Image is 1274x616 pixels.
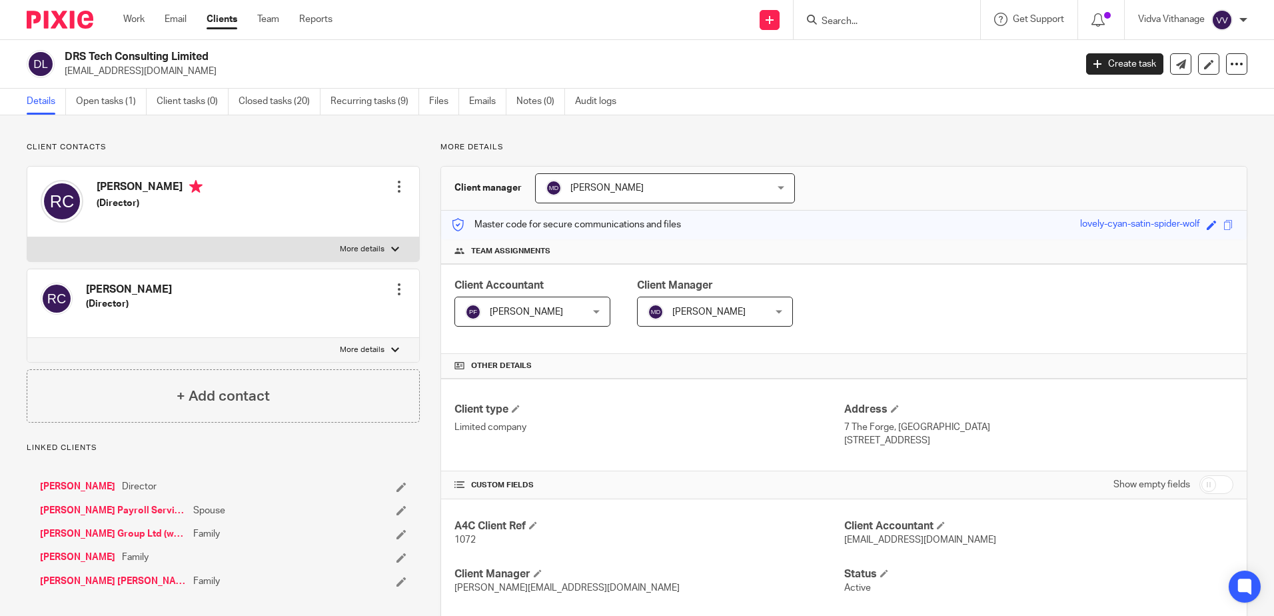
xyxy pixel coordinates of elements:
[471,246,550,257] span: Team assignments
[122,480,157,493] span: Director
[27,142,420,153] p: Client contacts
[844,403,1233,417] h4: Address
[27,11,93,29] img: Pixie
[471,361,532,371] span: Other details
[40,575,187,588] a: [PERSON_NAME] [PERSON_NAME]
[122,551,149,564] span: Family
[844,535,996,545] span: [EMAIL_ADDRESS][DOMAIN_NAME]
[575,89,626,115] a: Audit logs
[239,89,320,115] a: Closed tasks (20)
[454,535,476,545] span: 1072
[340,244,384,255] p: More details
[86,297,172,311] h5: (Director)
[844,519,1233,533] h4: Client Accountant
[820,16,940,28] input: Search
[844,434,1233,447] p: [STREET_ADDRESS]
[27,443,420,453] p: Linked clients
[516,89,565,115] a: Notes (0)
[41,283,73,315] img: svg%3E
[454,567,844,581] h4: Client Manager
[844,421,1233,434] p: 7 The Forge, [GEOGRAPHIC_DATA]
[40,480,115,493] a: [PERSON_NAME]
[454,421,844,434] p: Limited company
[451,218,681,231] p: Master code for secure communications and files
[490,307,563,317] span: [PERSON_NAME]
[40,504,187,517] a: [PERSON_NAME] Payroll Services Ltd
[193,504,225,517] span: Spouse
[189,180,203,193] i: Primary
[1080,217,1200,233] div: lovely-cyan-satin-spider-wolf
[429,89,459,115] a: Files
[40,551,115,564] a: [PERSON_NAME]
[844,567,1233,581] h4: Status
[1086,53,1163,75] a: Create task
[469,89,506,115] a: Emails
[299,13,332,26] a: Reports
[27,50,55,78] img: svg%3E
[465,304,481,320] img: svg%3E
[570,183,644,193] span: [PERSON_NAME]
[648,304,664,320] img: svg%3E
[1138,13,1205,26] p: Vidva Vithanage
[672,307,746,317] span: [PERSON_NAME]
[546,180,562,196] img: svg%3E
[76,89,147,115] a: Open tasks (1)
[1211,9,1233,31] img: svg%3E
[193,527,220,541] span: Family
[123,13,145,26] a: Work
[454,519,844,533] h4: A4C Client Ref
[165,13,187,26] a: Email
[340,345,384,355] p: More details
[454,480,844,491] h4: CUSTOM FIELDS
[193,575,220,588] span: Family
[41,180,83,223] img: svg%3E
[440,142,1247,153] p: More details
[177,386,270,407] h4: + Add contact
[86,283,172,297] h4: [PERSON_NAME]
[65,65,1066,78] p: [EMAIL_ADDRESS][DOMAIN_NAME]
[97,180,203,197] h4: [PERSON_NAME]
[257,13,279,26] a: Team
[1113,478,1190,491] label: Show empty fields
[454,403,844,417] h4: Client type
[157,89,229,115] a: Client tasks (0)
[454,181,522,195] h3: Client manager
[207,13,237,26] a: Clients
[330,89,419,115] a: Recurring tasks (9)
[27,89,66,115] a: Details
[454,583,680,593] span: [PERSON_NAME][EMAIL_ADDRESS][DOMAIN_NAME]
[40,527,187,541] a: [PERSON_NAME] Group Ltd (was Coop West Elect Contr Ltd)
[637,280,713,291] span: Client Manager
[454,280,544,291] span: Client Accountant
[65,50,866,64] h2: DRS Tech Consulting Limited
[844,583,871,593] span: Active
[1013,15,1064,24] span: Get Support
[97,197,203,210] h5: (Director)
